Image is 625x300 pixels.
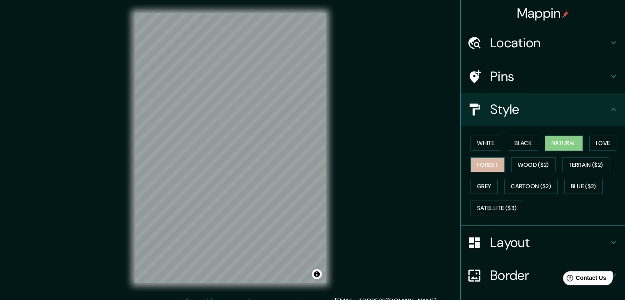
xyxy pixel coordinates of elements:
button: Wood ($2) [511,157,556,173]
button: Cartoon ($2) [504,179,558,194]
button: White [470,136,501,151]
button: Love [589,136,616,151]
h4: Mappin [517,5,569,21]
button: Terrain ($2) [562,157,610,173]
img: pin-icon.png [562,11,569,18]
h4: Pins [490,68,609,85]
button: Forest [470,157,505,173]
button: Satellite ($3) [470,201,523,216]
div: Border [461,259,625,292]
h4: Style [490,101,609,118]
button: Blue ($2) [564,179,603,194]
button: Black [508,136,539,151]
button: Toggle attribution [312,269,322,279]
canvas: Map [135,13,326,283]
div: Layout [461,226,625,259]
h4: Location [490,35,609,51]
div: Location [461,26,625,59]
h4: Border [490,267,609,284]
iframe: Help widget launcher [552,268,616,291]
button: Natural [545,136,583,151]
h4: Layout [490,234,609,251]
button: Grey [470,179,498,194]
div: Pins [461,60,625,93]
div: Style [461,93,625,126]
